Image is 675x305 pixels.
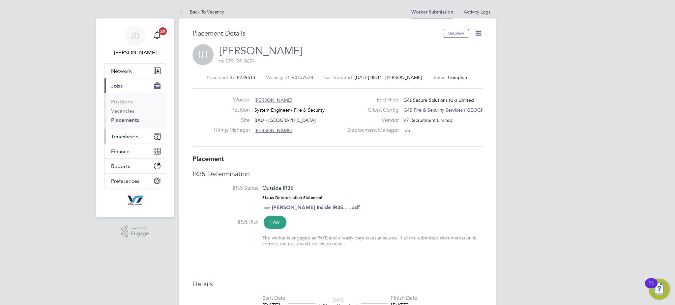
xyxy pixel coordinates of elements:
a: Positions [111,98,133,105]
span: [PERSON_NAME] [254,97,292,103]
span: V7 Recruitment Limited [403,117,453,123]
button: Jobs [104,78,166,93]
label: Vendor [343,117,399,124]
a: 20 [151,25,164,46]
h3: IR35 Determination [192,170,483,178]
button: Timesheets [104,129,166,144]
span: System Engineer - Fire & Security [254,107,325,113]
span: [PERSON_NAME] [254,127,292,133]
label: Hiring Manager [214,127,250,134]
span: n/a [403,127,410,133]
button: Network [104,64,166,78]
label: IR35 Risk [192,219,258,226]
h3: Details [192,280,483,288]
span: Jake Dunwell [104,49,166,57]
label: Status [432,74,445,80]
div: Jobs [104,93,166,129]
a: Worker Submission [411,9,453,15]
span: Preferences [111,178,139,184]
span: Reports [111,163,130,169]
label: Site [214,117,250,124]
img: v7recruitment-logo-retina.png [125,195,145,206]
span: Complete [448,74,469,80]
span: Outside IR35 [262,185,293,191]
span: JD [130,31,140,40]
span: [PERSON_NAME] [385,74,422,80]
button: Finance [104,144,166,158]
div: Finish Date [391,295,417,302]
a: JD[PERSON_NAME] [104,25,166,57]
a: Back To Vacancy [179,9,224,15]
a: [PERSON_NAME] [219,44,302,57]
nav: Main navigation [96,18,174,217]
span: G4S Fire & Security Services ([GEOGRAPHIC_DATA]) Lim… [403,107,527,113]
button: Unfollow [443,29,469,38]
a: Activity Logs [464,9,490,15]
span: [DATE] 08:11 - [355,74,385,80]
label: Deployment Manager [343,127,399,134]
span: 20 [159,27,167,35]
span: Engage [131,231,149,236]
span: Low [264,216,286,229]
button: Open Resource Center, 11 new notifications [649,279,670,300]
span: IH [192,44,214,65]
label: End Hirer [343,97,399,103]
h3: Placement Details [192,29,438,38]
span: m: 07919410674 [219,58,255,64]
strong: Status Determination Statement [262,195,323,200]
span: Powered by [131,225,149,231]
span: BAU - [GEOGRAPHIC_DATA] [254,117,316,123]
button: Preferences [104,174,166,188]
label: Client Config [343,107,399,114]
a: Placements [111,117,139,123]
label: Last Updated [324,74,352,80]
span: Network [111,68,132,74]
span: Jobs [111,83,123,89]
a: Go to home page [104,195,166,206]
div: 11 [648,283,654,292]
div: Start Date [262,295,285,302]
label: Vacancy ID [266,74,289,80]
span: Finance [111,148,130,154]
span: G4s Secure Solutions (Uk) Limited [403,97,474,103]
label: Worker [214,97,250,103]
div: The worker is engaged as PAYE and already pays taxes at source. If all the submitted documentatio... [262,235,483,247]
span: P239513 [237,74,255,80]
label: IR35 Status [192,185,258,192]
label: Position [214,107,250,114]
a: [PERSON_NAME] Inside IR35... .pdf [272,204,360,210]
a: Powered byEngage [121,225,149,238]
b: Placement [192,155,224,163]
label: Placement ID [207,74,234,80]
a: Vacancies [111,108,134,114]
span: V0137578 [292,74,313,80]
span: Timesheets [111,133,138,140]
button: Reports [104,159,166,173]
